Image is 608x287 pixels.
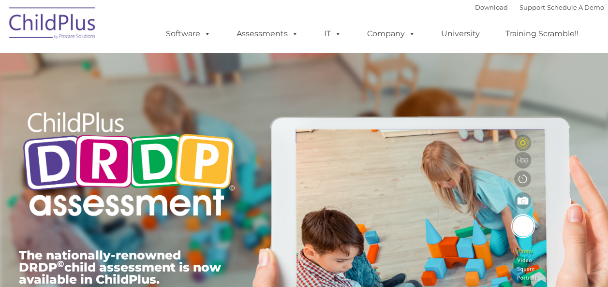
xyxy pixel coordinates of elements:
[496,24,588,43] a: Training Scramble!!
[519,3,545,11] a: Support
[431,24,489,43] a: University
[57,258,64,270] sup: ©
[314,24,351,43] a: IT
[475,3,508,11] a: Download
[547,3,604,11] a: Schedule A Demo
[357,24,425,43] a: Company
[19,248,221,287] span: The nationally-renowned DRDP child assessment is now available in ChildPlus.
[4,0,101,49] img: ChildPlus by Procare Solutions
[156,24,221,43] a: Software
[227,24,308,43] a: Assessments
[19,99,238,232] img: Copyright - DRDP Logo Light
[475,3,604,11] font: |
